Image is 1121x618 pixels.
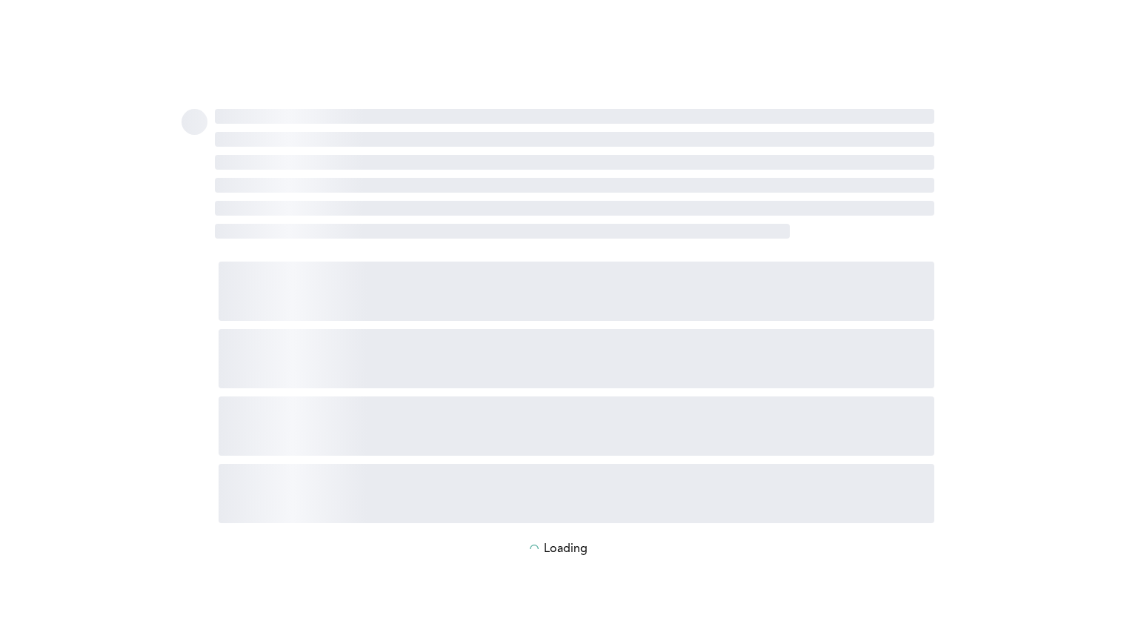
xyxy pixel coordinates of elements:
p: Loading [544,542,588,556]
span: ‌ [215,155,934,170]
span: ‌ [215,224,791,239]
span: ‌ [219,262,934,321]
span: ‌ [215,201,934,216]
span: ‌ [219,396,934,456]
span: ‌ [215,109,934,124]
span: ‌ [219,464,934,523]
span: ‌ [215,178,934,193]
span: ‌ [219,329,934,388]
span: ‌ [215,132,934,147]
span: ‌ [182,109,207,135]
